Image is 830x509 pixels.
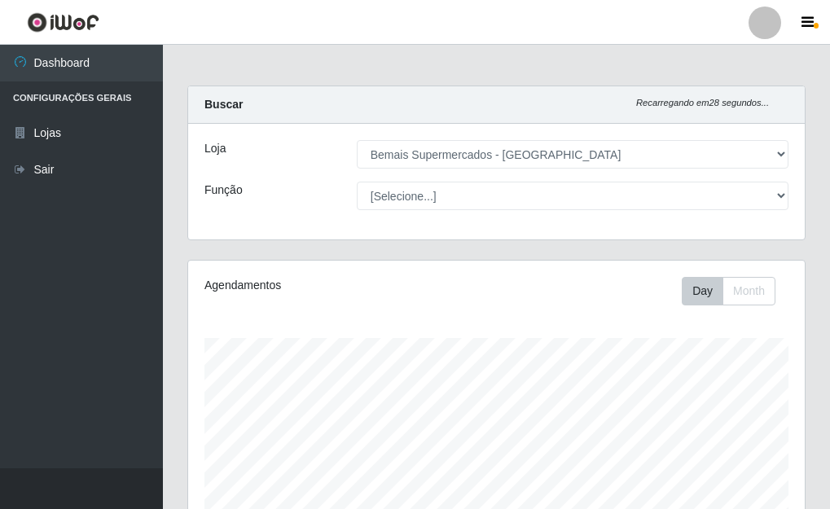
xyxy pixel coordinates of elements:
div: Toolbar with button groups [682,277,788,305]
button: Month [722,277,775,305]
button: Day [682,277,723,305]
div: Agendamentos [204,277,433,294]
strong: Buscar [204,98,243,111]
div: First group [682,277,775,305]
img: CoreUI Logo [27,12,99,33]
label: Função [204,182,243,199]
label: Loja [204,140,226,157]
i: Recarregando em 28 segundos... [636,98,769,108]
